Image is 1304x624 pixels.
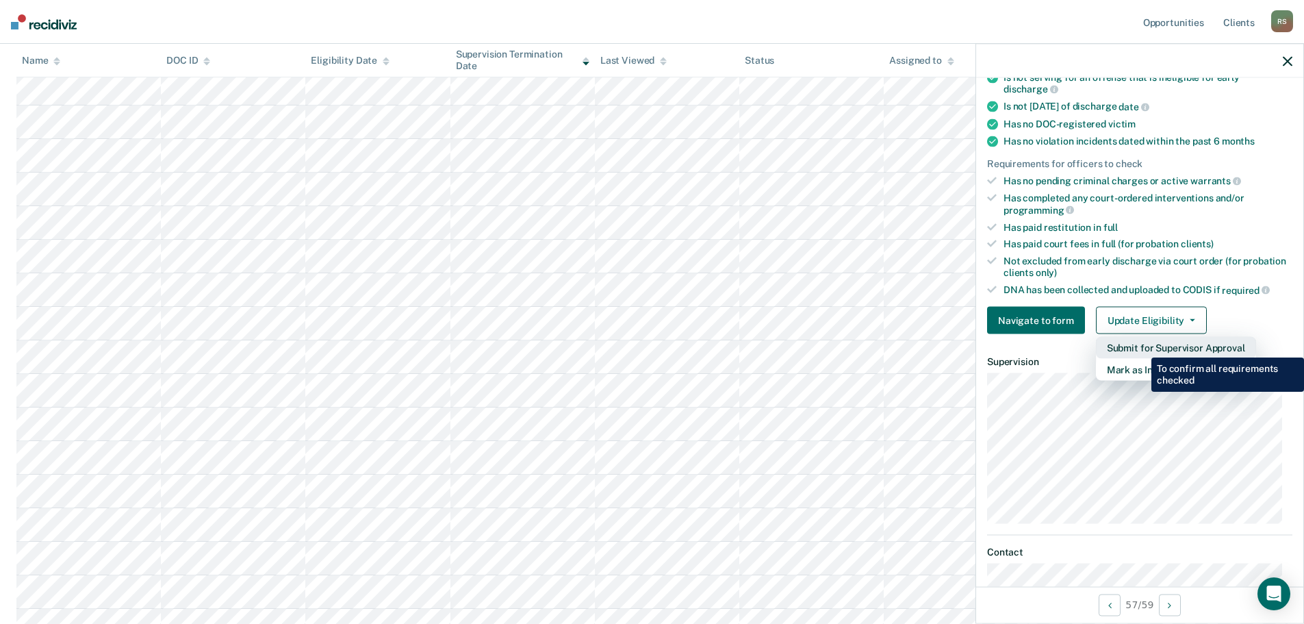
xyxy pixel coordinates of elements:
[987,307,1090,334] a: Navigate to form link
[745,55,774,66] div: Status
[1257,577,1290,610] div: Open Intercom Messenger
[1096,337,1256,359] button: Submit for Supervisor Approval
[1003,221,1292,233] div: Has paid restitution in
[987,547,1292,558] dt: Contact
[1222,135,1255,146] span: months
[1003,238,1292,250] div: Has paid court fees in full (for probation
[1222,284,1270,295] span: required
[1003,135,1292,147] div: Has no violation incidents dated within the past 6
[166,55,210,66] div: DOC ID
[1099,594,1121,616] button: Previous Opportunity
[987,356,1292,368] dt: Supervision
[1108,118,1136,129] span: victim
[1096,307,1207,334] button: Update Eligibility
[1118,101,1149,112] span: date
[1003,204,1074,215] span: programming
[987,307,1085,334] button: Navigate to form
[1003,118,1292,129] div: Has no DOC-registered
[1003,84,1058,95] span: discharge
[987,158,1292,169] div: Requirements for officers to check
[976,586,1303,623] div: 57 / 59
[1190,175,1241,186] span: warrants
[1103,221,1118,232] span: full
[1003,101,1292,113] div: Is not [DATE] of discharge
[456,49,589,72] div: Supervision Termination Date
[1003,255,1292,279] div: Not excluded from early discharge via court order (for probation clients
[1003,71,1292,95] div: Is not serving for an offense that is ineligible for early
[22,55,60,66] div: Name
[1003,175,1292,187] div: Has no pending criminal charges or active
[1003,192,1292,216] div: Has completed any court-ordered interventions and/or
[1181,238,1214,249] span: clients)
[11,14,77,29] img: Recidiviz
[311,55,389,66] div: Eligibility Date
[600,55,667,66] div: Last Viewed
[1036,267,1057,278] span: only)
[1159,594,1181,616] button: Next Opportunity
[1271,10,1293,32] div: R S
[889,55,954,66] div: Assigned to
[1096,359,1256,381] button: Mark as Ineligible
[1003,284,1292,296] div: DNA has been collected and uploaded to CODIS if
